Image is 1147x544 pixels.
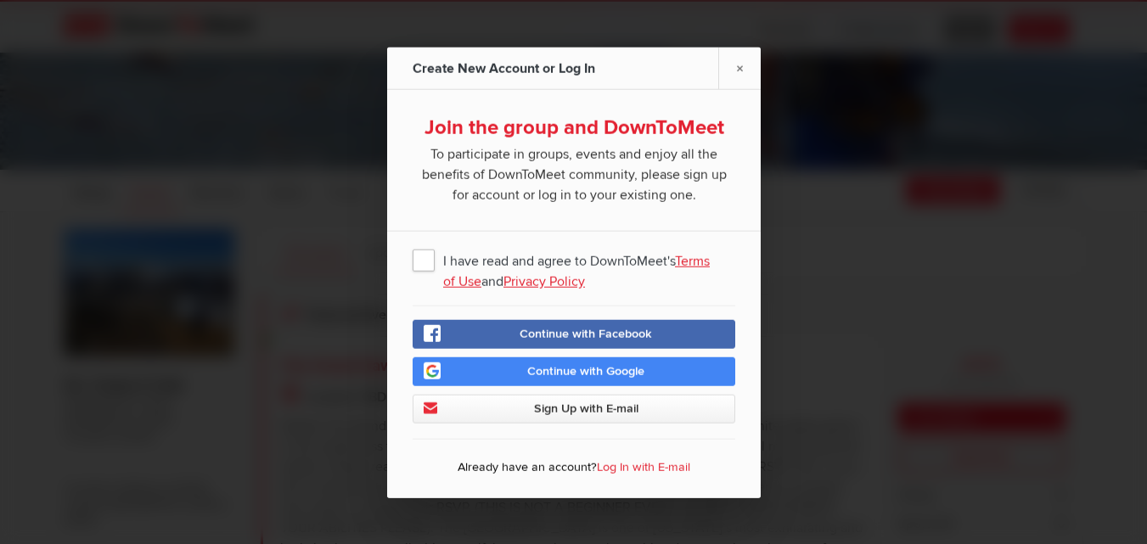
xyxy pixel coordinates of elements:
[443,252,710,289] a: Terms of Use
[413,244,735,274] span: I have read and agree to DownToMeet's and
[503,272,585,289] a: Privacy Policy
[413,319,735,348] a: Continue with Facebook
[413,394,735,423] a: Sign Up with E-mail
[413,47,599,89] div: Create New Account or Log In
[413,356,735,385] a: Continue with Google
[520,326,652,340] span: Continue with Facebook
[533,401,638,415] span: Sign Up with E-mail
[527,363,644,378] span: Continue with Google
[413,140,735,205] span: To participate in groups, events and enjoy all the benefits of DownToMeet community, please sign ...
[413,454,735,485] p: Already have an account?
[597,459,690,474] a: Log In with E-mail
[413,115,735,140] div: Join the group and DownToMeet
[718,47,761,88] a: ×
